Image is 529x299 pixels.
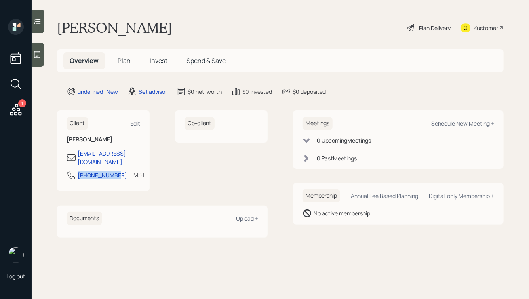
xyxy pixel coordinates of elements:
h6: [PERSON_NAME] [67,136,140,143]
div: MST [133,171,145,179]
h6: Documents [67,212,102,225]
div: 0 Past Meeting s [317,154,357,162]
div: Plan Delivery [419,24,451,32]
div: 1 [18,99,26,107]
div: $0 deposited [293,88,326,96]
div: Set advisor [139,88,167,96]
div: Log out [6,272,25,280]
span: Invest [150,56,167,65]
div: 0 Upcoming Meeting s [317,136,371,145]
div: Edit [130,120,140,127]
span: Overview [70,56,99,65]
h6: Membership [303,189,340,202]
div: Kustomer [474,24,498,32]
h6: Meetings [303,117,333,130]
h1: [PERSON_NAME] [57,19,172,36]
span: Plan [118,56,131,65]
div: [PHONE_NUMBER] [78,171,127,179]
div: Upload + [236,215,258,222]
div: No active membership [314,209,370,217]
div: undefined · New [78,88,118,96]
div: [EMAIL_ADDRESS][DOMAIN_NAME] [78,149,140,166]
div: Annual Fee Based Planning + [351,192,422,200]
div: $0 invested [242,88,272,96]
div: $0 net-worth [188,88,222,96]
div: Digital-only Membership + [429,192,494,200]
img: hunter_neumayer.jpg [8,247,24,263]
div: Schedule New Meeting + [431,120,494,127]
h6: Co-client [185,117,215,130]
h6: Client [67,117,88,130]
span: Spend & Save [186,56,226,65]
